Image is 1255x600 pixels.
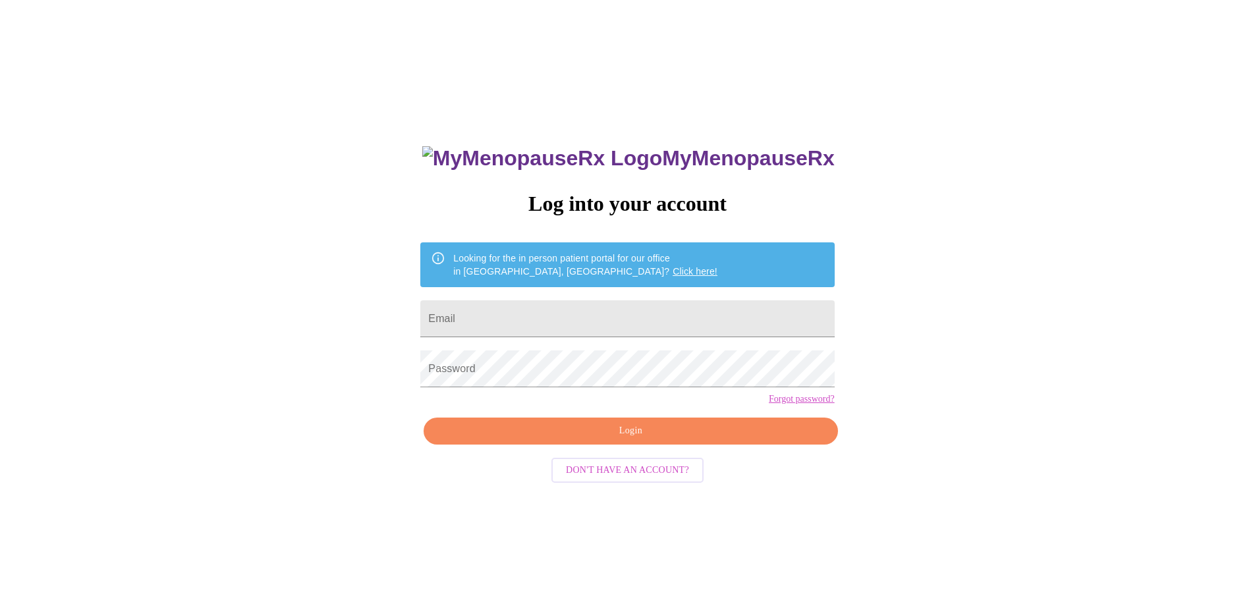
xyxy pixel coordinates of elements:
img: MyMenopauseRx Logo [422,146,662,171]
span: Don't have an account? [566,462,689,479]
span: Login [439,423,822,439]
h3: Log into your account [420,192,834,216]
a: Don't have an account? [548,464,707,475]
h3: MyMenopauseRx [422,146,835,171]
button: Login [424,418,837,445]
button: Don't have an account? [551,458,704,483]
a: Forgot password? [769,394,835,404]
div: Looking for the in person patient portal for our office in [GEOGRAPHIC_DATA], [GEOGRAPHIC_DATA]? [453,246,717,283]
a: Click here! [673,266,717,277]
